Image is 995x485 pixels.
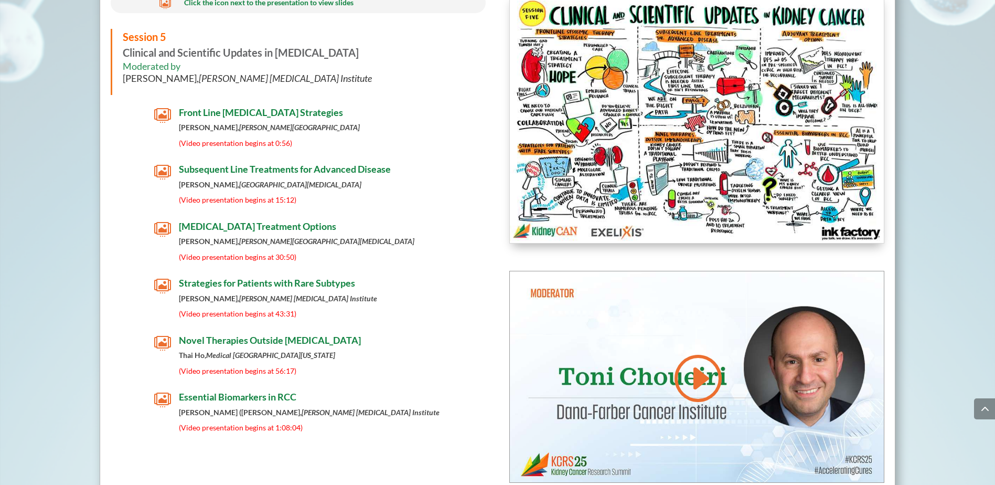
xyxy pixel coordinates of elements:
[123,60,476,90] h6: Moderated by
[179,366,296,375] span: (Video presentation begins at 56:17)
[154,221,171,238] span: 
[179,294,377,303] strong: [PERSON_NAME],
[179,408,440,417] strong: [PERSON_NAME] ([PERSON_NAME],
[239,237,414,246] em: [PERSON_NAME][GEOGRAPHIC_DATA][MEDICAL_DATA]
[179,334,361,346] span: Novel Therapies Outside [MEDICAL_DATA]
[179,195,296,204] span: (Video presentation begins at 15:12)
[179,163,391,175] span: Subsequent Line Treatments for Advanced Disease
[123,30,166,43] span: Session 5
[179,277,355,289] span: Strategies for Patients with Rare Subtypes
[179,180,361,189] strong: [PERSON_NAME],
[154,335,171,352] span: 
[179,351,335,360] strong: Thai Ho,
[123,72,372,84] span: [PERSON_NAME],
[179,423,303,432] span: (Video presentation begins at 1:08:04)
[239,294,377,303] em: [PERSON_NAME] [MEDICAL_DATA] Institute
[302,408,440,417] em: [PERSON_NAME] [MEDICAL_DATA] Institute
[179,220,336,232] span: [MEDICAL_DATA] Treatment Options
[123,30,359,59] strong: Clinical and Scientific Updates in [MEDICAL_DATA]
[154,278,171,294] span: 
[239,180,361,189] em: [GEOGRAPHIC_DATA][MEDICAL_DATA]
[154,392,171,408] span: 
[179,107,343,118] span: Front Line [MEDICAL_DATA] Strategies
[206,351,335,360] em: Medical [GEOGRAPHIC_DATA][US_STATE]
[179,237,414,246] strong: [PERSON_NAME],
[154,107,171,124] span: 
[179,139,292,147] span: (Video presentation begins at 0:56)
[179,309,296,318] span: (Video presentation begins at 43:31)
[179,123,360,132] strong: [PERSON_NAME],
[154,164,171,181] span: 
[179,391,296,403] span: Essential Biomarkers in RCC
[239,123,360,132] em: [PERSON_NAME][GEOGRAPHIC_DATA]
[199,72,372,84] em: [PERSON_NAME] [MEDICAL_DATA] Institute
[179,252,296,261] span: (Video presentation begins at 30:50)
